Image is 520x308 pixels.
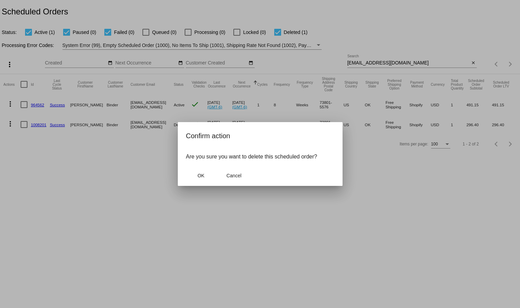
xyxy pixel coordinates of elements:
h2: Confirm action [186,130,334,141]
button: Close dialog [219,169,249,182]
p: Are you sure you want to delete this scheduled order? [186,154,334,160]
span: OK [197,173,204,178]
span: Cancel [227,173,242,178]
button: Close dialog [186,169,216,182]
